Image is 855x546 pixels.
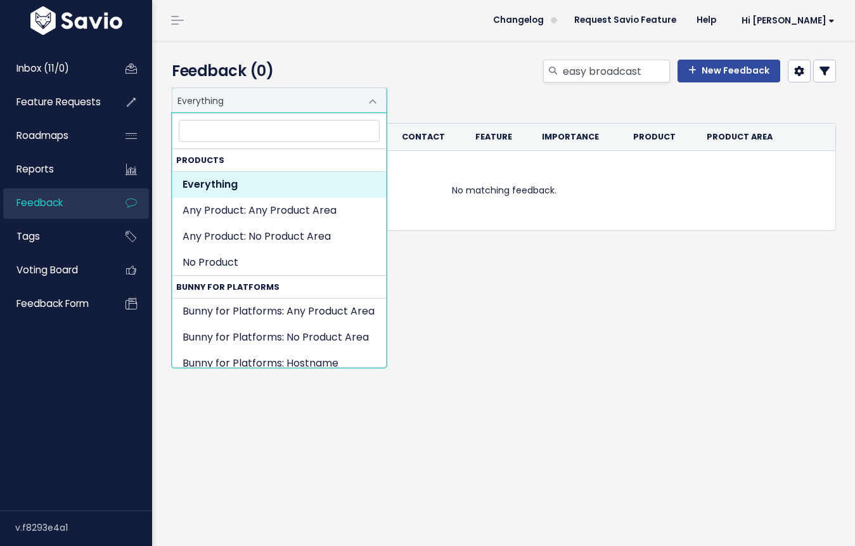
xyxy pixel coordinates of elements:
[3,121,105,150] a: Roadmaps
[3,88,105,117] a: Feature Requests
[172,250,386,276] li: No Product
[3,289,105,318] a: Feedback form
[16,62,69,75] span: Inbox (11/0)
[16,230,40,243] span: Tags
[172,60,381,82] h4: Feedback (0)
[626,124,699,151] th: Product
[172,172,386,198] li: Everything
[172,88,387,113] span: Everything
[493,16,544,25] span: Changelog
[562,60,670,82] input: Search feedback...
[16,297,89,310] span: Feedback form
[726,11,845,30] a: Hi [PERSON_NAME]
[172,299,386,325] li: Bunny for Platforms: Any Product Area
[172,351,386,395] li: Bunny for Platforms: Hostname Management
[16,95,101,108] span: Feature Requests
[564,11,686,30] a: Request Savio Feature
[172,151,835,231] td: No matching feedback.
[172,198,386,224] li: Any Product: Any Product Area
[3,155,105,184] a: Reports
[742,16,835,25] span: Hi [PERSON_NAME]
[16,129,68,142] span: Roadmaps
[534,124,626,151] th: Importance
[172,276,386,298] strong: Bunny for Platforms
[172,88,361,112] span: Everything
[172,325,386,351] li: Bunny for Platforms: No Product Area
[3,54,105,83] a: Inbox (11/0)
[699,124,802,151] th: Product Area
[3,256,105,285] a: Voting Board
[3,188,105,218] a: Feedback
[16,196,63,209] span: Feedback
[3,222,105,251] a: Tags
[172,149,386,171] strong: Products
[172,149,386,276] li: Products
[172,276,386,473] li: Bunny for Platforms
[468,124,534,151] th: Feature
[686,11,726,30] a: Help
[16,162,54,176] span: Reports
[16,263,78,276] span: Voting Board
[172,224,386,250] li: Any Product: No Product Area
[678,60,780,82] a: New Feedback
[394,124,468,151] th: Contact
[15,511,152,544] div: v.f8293e4a1
[27,6,125,35] img: logo-white.9d6f32f41409.svg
